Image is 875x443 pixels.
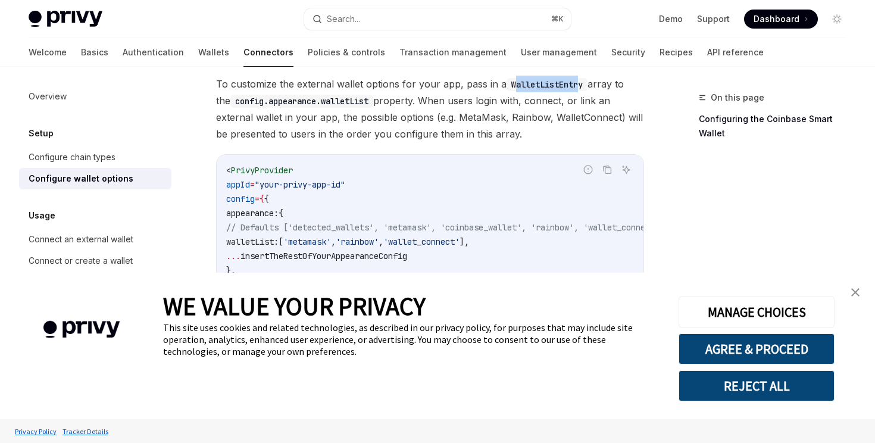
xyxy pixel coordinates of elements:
span: , [331,236,336,247]
a: Dashboard [744,10,818,29]
div: Configure wallet options [29,171,133,186]
span: = [255,194,260,204]
span: 'wallet_connect' [383,236,460,247]
a: Demo [659,13,683,25]
a: Policies & controls [308,38,385,67]
span: PrivyProvider [231,165,293,176]
a: Privacy Policy [12,421,60,442]
a: Authentication [123,38,184,67]
span: ], [460,236,469,247]
span: , [379,236,383,247]
span: appearance: [226,208,279,219]
a: Welcome [29,38,67,67]
div: Overview [29,89,67,104]
a: Configure chain types [19,146,171,168]
a: Wallets [198,38,229,67]
code: config.appearance.walletList [230,95,373,108]
a: User management [521,38,597,67]
span: }, [226,265,236,276]
a: Configure wallet options [19,168,171,189]
a: Connect or create a wallet [19,250,171,272]
a: Recipes [660,38,693,67]
span: = [250,179,255,190]
h5: Setup [29,126,54,141]
span: walletList: [226,236,279,247]
a: close banner [843,280,867,304]
span: { [279,208,283,219]
button: REJECT ALL [679,370,835,401]
a: Connect an external wallet [19,229,171,250]
span: 'rainbow' [336,236,379,247]
span: Dashboard [754,13,799,25]
span: ... [226,251,240,261]
button: Report incorrect code [580,162,596,177]
div: Configure chain types [29,150,115,164]
span: insertTheRestOfYourAppearanceConfig [240,251,407,261]
span: 'metamask' [283,236,331,247]
img: light logo [29,11,102,27]
span: // Defaults ['detected_wallets', 'metamask', 'coinbase_wallet', 'rainbow', 'wallet_connect'] [226,222,664,233]
span: To customize the external wallet options for your app, pass in a array to the property. When user... [216,76,644,142]
span: config [226,194,255,204]
a: Connectors [243,38,293,67]
img: company logo [18,304,145,355]
a: Support [697,13,730,25]
button: Copy the contents from the code block [599,162,615,177]
span: { [264,194,269,204]
a: Basics [81,38,108,67]
div: Connect an external wallet [29,232,133,247]
button: AGREE & PROCEED [679,333,835,364]
a: API reference [707,38,764,67]
span: WE VALUE YOUR PRIVACY [163,291,426,322]
span: < [226,165,231,176]
a: Authenticate a connected wallet [19,272,171,293]
span: [ [279,236,283,247]
div: This site uses cookies and related technologies, as described in our privacy policy, for purposes... [163,322,661,357]
code: WalletListEntry [507,78,587,91]
button: Ask AI [618,162,634,177]
a: Security [611,38,645,67]
button: Toggle dark mode [827,10,846,29]
h5: Usage [29,208,55,223]
span: { [260,194,264,204]
button: MANAGE CHOICES [679,297,835,327]
button: Search...⌘K [304,8,570,30]
a: Overview [19,86,171,107]
span: ⌘ K [551,14,564,24]
img: close banner [851,288,860,297]
a: Tracker Details [60,421,111,442]
div: Search... [327,12,360,26]
span: "your-privy-app-id" [255,179,345,190]
span: appId [226,179,250,190]
a: Configuring the Coinbase Smart Wallet [699,110,856,143]
a: Transaction management [399,38,507,67]
div: Connect or create a wallet [29,254,133,268]
span: On this page [711,91,764,105]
